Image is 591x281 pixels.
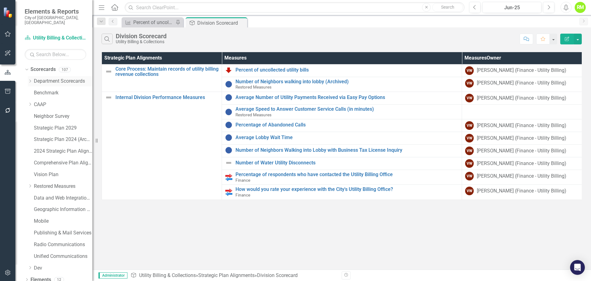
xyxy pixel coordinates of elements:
td: Double-Click to Edit Right Click for Context Menu [222,92,462,105]
a: Comprehensive Plan Alignment [34,159,92,167]
img: Not Defined [105,94,112,101]
img: Information Unavailable [225,108,232,116]
a: Percent of uncollected utility bills [123,19,174,26]
div: Percent of uncollected utility bills [133,19,174,26]
img: ClearPoint Strategy [3,7,14,18]
td: Double-Click to Edit [462,64,582,77]
td: Double-Click to Edit Right Click for Context Menu [222,132,462,145]
div: Division Scorecard [116,33,167,39]
span: Finance [235,192,250,197]
div: VW [465,134,474,143]
div: VW [465,79,474,88]
input: Search ClearPoint... [125,2,464,13]
a: CAAP [34,101,92,108]
img: Information Unavailable [225,134,232,141]
a: Strategic Plan 2029 [34,125,92,132]
td: Double-Click to Edit [462,157,582,170]
td: Double-Click to Edit Right Click for Context Menu [222,105,462,119]
a: Geographic Information System (GIS) [34,206,92,213]
a: Data and Web Integration Services [34,195,92,202]
div: [PERSON_NAME] (Finance - Utility Billing) [477,173,566,180]
td: Double-Click to Edit [462,132,582,145]
a: Average Number of Utility Payments Received via Easy Pay Options [235,95,459,100]
td: Double-Click to Edit Right Click for Context Menu [222,185,462,200]
span: Finance [235,178,250,183]
a: Utility Billing & Collections [25,35,86,42]
button: RM [575,2,586,13]
div: VW [465,121,474,130]
img: Information Unavailable [225,147,232,154]
div: VW [465,159,474,168]
div: Division Scorecard [197,19,246,27]
div: [PERSON_NAME] (Finance - Utility Billing) [477,188,566,195]
div: VW [465,187,474,195]
td: Double-Click to Edit Right Click for Context Menu [222,170,462,185]
div: [PERSON_NAME] (Finance - Utility Billing) [477,67,566,74]
td: Double-Click to Edit Right Click for Context Menu [222,145,462,157]
a: Mobile [34,218,92,225]
div: [PERSON_NAME] (Finance - Utility Billing) [477,122,566,129]
div: » » [131,272,337,279]
td: Double-Click to Edit [462,119,582,132]
div: [PERSON_NAME] (Finance - Utility Billing) [477,160,566,167]
span: Search [441,5,454,10]
a: Average Speed to Answer Customer Service Calls (in minutes) [235,106,459,112]
img: Reviewing for Improvement [225,66,232,74]
div: [PERSON_NAME] (Finance - Utility Billing) [477,80,566,87]
img: Output [225,174,232,181]
img: Not Defined [105,68,112,75]
a: Benchmark [34,89,92,97]
a: Number of Neighbors Walking into Lobby with Business Tax License Inquiry [235,147,459,153]
a: Vision Plan [34,171,92,178]
a: 2024 Strategic Plan Alignment [34,148,92,155]
td: Double-Click to Edit Right Click for Context Menu [222,157,462,170]
a: Radio Communications [34,241,92,248]
div: VW [465,66,474,75]
img: Information Unavailable [225,94,232,101]
a: Number of Water Utility Disconnects [235,160,459,166]
a: Core Process: Maintain records of utility billing revenue collections [115,66,219,77]
a: How would you rate your experience with the City's Utility Billing Office? [235,187,459,192]
div: [PERSON_NAME] (Finance - Utility Billing) [477,95,566,102]
td: Double-Click to Edit [462,145,582,157]
div: VW [465,94,474,102]
a: Percent of uncollected utility bills [235,67,459,73]
td: Double-Click to Edit Right Click for Context Menu [222,64,462,77]
span: Restored Measures [235,112,271,117]
a: Utility Billing & Collections [139,272,196,278]
input: Search Below... [25,49,86,60]
div: Division Scorecard [257,272,298,278]
span: Administrator [98,272,127,279]
td: Double-Click to Edit Right Click for Context Menu [222,119,462,132]
button: Search [432,3,463,12]
img: Not Defined [225,159,232,167]
a: Scorecards [30,66,56,73]
a: Neighbor Survey [34,113,92,120]
a: Strategic Plan Alignments [198,272,255,278]
div: [PERSON_NAME] (Finance - Utility Billing) [477,147,566,155]
td: Double-Click to Edit Right Click for Context Menu [102,64,222,92]
td: Double-Click to Edit [462,185,582,200]
span: Restored Measures [235,85,271,89]
img: Information Unavailable [225,81,232,88]
div: Utility Billing & Collections [116,39,167,44]
button: Jun-25 [482,2,541,13]
img: Information Unavailable [225,121,232,129]
td: Double-Click to Edit Right Click for Context Menu [102,92,222,200]
a: Restored Measures [34,183,92,190]
a: Percentage of respondents who have contacted the Utility Billing Office [235,172,459,177]
td: Double-Click to Edit [462,170,582,185]
td: Double-Click to Edit Right Click for Context Menu [222,77,462,92]
a: Dev [34,265,92,272]
div: Jun-25 [484,4,539,11]
a: Strategic Plan 2024 (Archive) [34,136,92,143]
div: VW [465,172,474,180]
div: VW [465,147,474,155]
a: Department Scorecards [34,78,92,85]
div: [PERSON_NAME] (Finance - Utility Billing) [477,135,566,142]
a: Percentage of Abandoned Calls [235,122,459,128]
span: Elements & Reports [25,8,86,15]
a: Publishing & Mail Services [34,229,92,237]
small: City of [GEOGRAPHIC_DATA], [GEOGRAPHIC_DATA] [25,15,86,25]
